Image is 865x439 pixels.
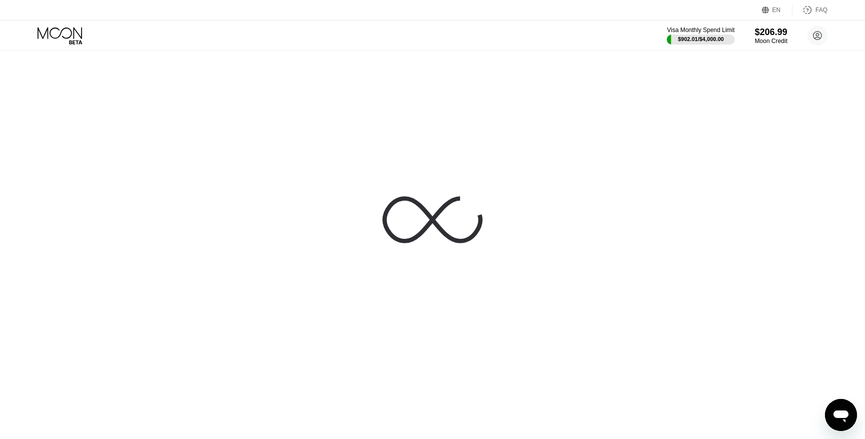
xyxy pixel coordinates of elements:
[678,36,724,42] div: $902.01 / $4,000.00
[762,5,792,15] div: EN
[667,27,734,34] div: Visa Monthly Spend Limit
[825,399,857,431] iframe: Кнопка запуска окна обмена сообщениями
[755,27,787,45] div: $206.99Moon Credit
[667,27,734,45] div: Visa Monthly Spend Limit$902.01/$4,000.00
[755,27,787,38] div: $206.99
[755,38,787,45] div: Moon Credit
[772,7,781,14] div: EN
[792,5,827,15] div: FAQ
[815,7,827,14] div: FAQ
